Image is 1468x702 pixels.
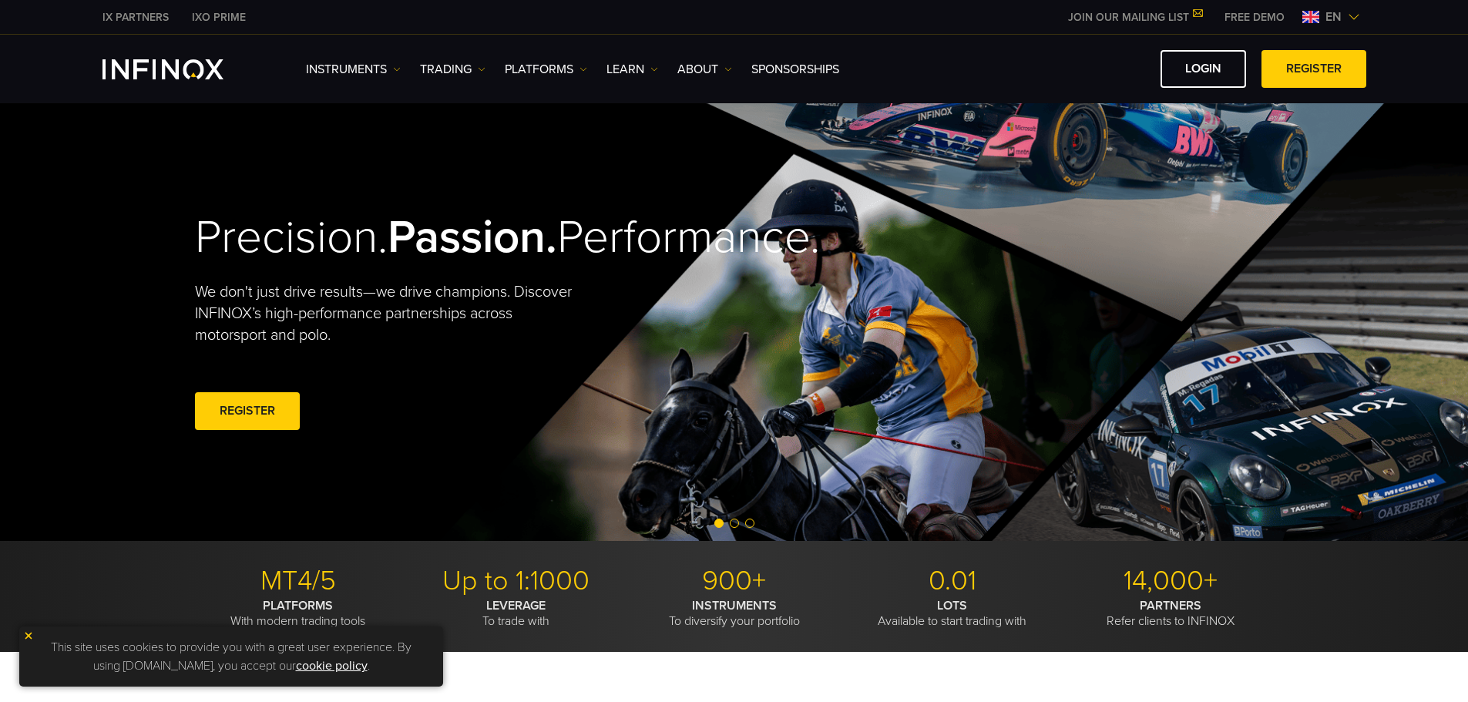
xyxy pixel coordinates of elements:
[1319,8,1348,26] span: en
[306,60,401,79] a: Instruments
[714,519,724,528] span: Go to slide 1
[195,210,680,266] h2: Precision. Performance.
[195,598,401,629] p: With modern trading tools
[102,59,260,79] a: INFINOX Logo
[1261,50,1366,88] a: REGISTER
[1140,598,1201,613] strong: PARTNERS
[1213,9,1296,25] a: INFINOX MENU
[937,598,967,613] strong: LOTS
[195,281,583,346] p: We don't just drive results—we drive champions. Discover INFINOX’s high-performance partnerships ...
[1056,11,1213,24] a: JOIN OUR MAILING LIST
[606,60,658,79] a: Learn
[263,598,333,613] strong: PLATFORMS
[751,60,839,79] a: SPONSORSHIPS
[195,392,300,430] a: REGISTER
[1067,598,1274,629] p: Refer clients to INFINOX
[692,598,777,613] strong: INSTRUMENTS
[1161,50,1246,88] a: LOGIN
[745,519,754,528] span: Go to slide 3
[296,658,368,673] a: cookie policy
[91,9,180,25] a: INFINOX
[413,564,620,598] p: Up to 1:1000
[849,564,1056,598] p: 0.01
[730,519,739,528] span: Go to slide 2
[1067,564,1274,598] p: 14,000+
[180,9,257,25] a: INFINOX
[849,598,1056,629] p: Available to start trading with
[505,60,587,79] a: PLATFORMS
[388,210,557,265] strong: Passion.
[631,564,838,598] p: 900+
[420,60,485,79] a: TRADING
[195,564,401,598] p: MT4/5
[631,598,838,629] p: To diversify your portfolio
[413,598,620,629] p: To trade with
[27,634,435,679] p: This site uses cookies to provide you with a great user experience. By using [DOMAIN_NAME], you a...
[677,60,732,79] a: ABOUT
[23,630,34,641] img: yellow close icon
[486,598,546,613] strong: LEVERAGE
